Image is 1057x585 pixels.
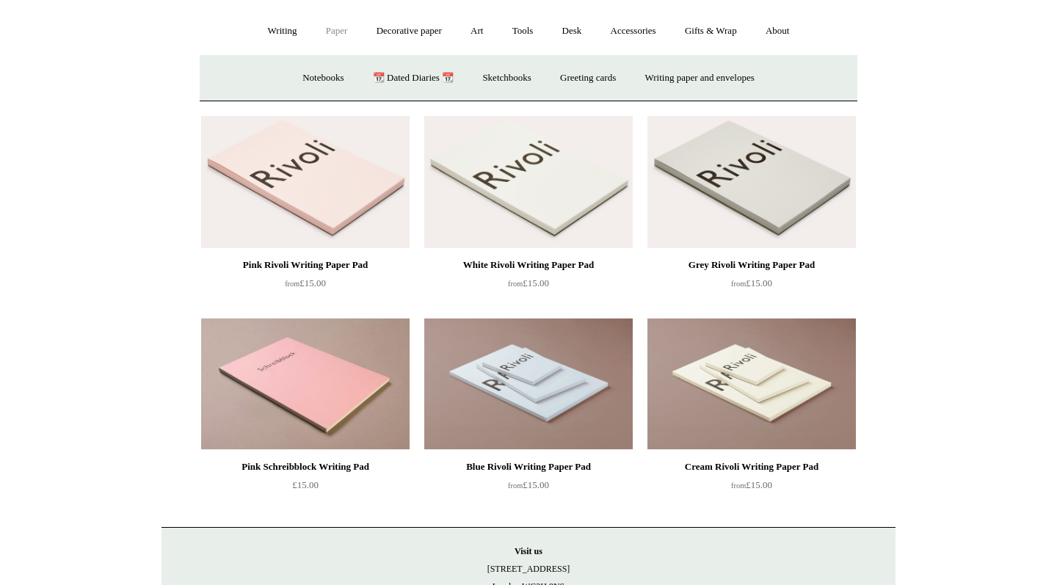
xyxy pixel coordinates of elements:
[647,318,856,450] a: Cream Rivoli Writing Paper Pad Cream Rivoli Writing Paper Pad
[672,12,750,51] a: Gifts & Wrap
[647,256,856,316] a: Grey Rivoli Writing Paper Pad from£15.00
[255,12,310,51] a: Writing
[201,458,410,518] a: Pink Schreibblock Writing Pad £15.00
[424,318,633,450] a: Blue Rivoli Writing Paper Pad Blue Rivoli Writing Paper Pad
[651,458,852,476] div: Cream Rivoli Writing Paper Pad
[515,546,542,556] strong: Visit us
[205,458,406,476] div: Pink Schreibblock Writing Pad
[731,280,746,288] span: from
[647,116,856,248] img: Grey Rivoli Writing Paper Pad
[363,12,455,51] a: Decorative paper
[424,256,633,316] a: White Rivoli Writing Paper Pad from£15.00
[292,479,319,490] span: £15.00
[499,12,547,51] a: Tools
[549,12,595,51] a: Desk
[508,482,523,490] span: from
[428,458,629,476] div: Blue Rivoli Writing Paper Pad
[201,318,410,450] a: Pink Schreibblock Writing Pad Pink Schreibblock Writing Pad
[651,256,852,274] div: Grey Rivoli Writing Paper Pad
[424,318,633,450] img: Blue Rivoli Writing Paper Pad
[424,116,633,248] img: White Rivoli Writing Paper Pad
[289,59,357,98] a: Notebooks
[731,482,746,490] span: from
[547,59,629,98] a: Greeting cards
[360,59,467,98] a: 📆 Dated Diaries 📆
[428,256,629,274] div: White Rivoli Writing Paper Pad
[424,458,633,518] a: Blue Rivoli Writing Paper Pad from£15.00
[597,12,669,51] a: Accessories
[285,280,299,288] span: from
[731,479,772,490] span: £15.00
[647,318,856,450] img: Cream Rivoli Writing Paper Pad
[201,256,410,316] a: Pink Rivoli Writing Paper Pad from£15.00
[731,277,772,288] span: £15.00
[508,280,523,288] span: from
[508,277,549,288] span: £15.00
[632,59,768,98] a: Writing paper and envelopes
[424,116,633,248] a: White Rivoli Writing Paper Pad White Rivoli Writing Paper Pad
[752,12,803,51] a: About
[313,12,361,51] a: Paper
[201,116,410,248] img: Pink Rivoli Writing Paper Pad
[457,12,496,51] a: Art
[508,479,549,490] span: £15.00
[205,256,406,274] div: Pink Rivoli Writing Paper Pad
[469,59,544,98] a: Sketchbooks
[201,318,410,450] img: Pink Schreibblock Writing Pad
[285,277,326,288] span: £15.00
[201,116,410,248] a: Pink Rivoli Writing Paper Pad Pink Rivoli Writing Paper Pad
[647,116,856,248] a: Grey Rivoli Writing Paper Pad Grey Rivoli Writing Paper Pad
[647,458,856,518] a: Cream Rivoli Writing Paper Pad from£15.00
